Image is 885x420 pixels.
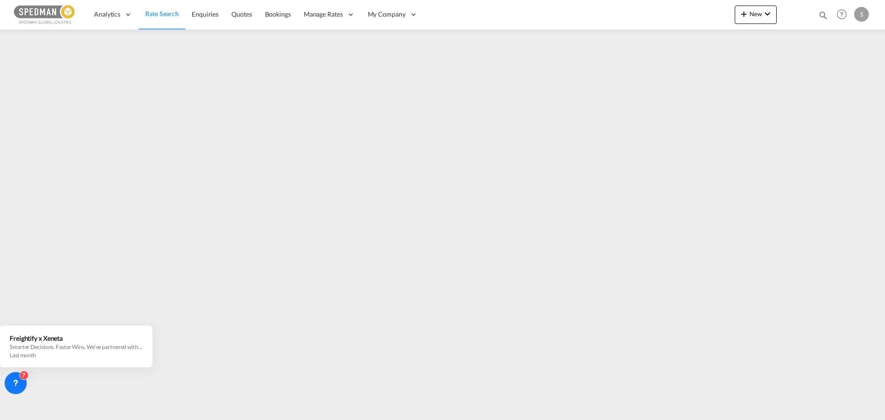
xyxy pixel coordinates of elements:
span: Bookings [265,10,291,18]
span: Help [834,6,850,22]
span: New [738,10,773,18]
md-icon: icon-chevron-down [762,8,773,19]
span: Rate Search [145,10,179,18]
img: c12ca350ff1b11efb6b291369744d907.png [14,4,76,25]
span: Manage Rates [304,10,343,19]
span: Analytics [94,10,120,19]
div: Help [834,6,854,23]
span: Quotes [231,10,252,18]
div: S [854,7,869,22]
md-icon: icon-plus 400-fg [738,8,749,19]
span: My Company [368,10,406,19]
span: Enquiries [192,10,218,18]
button: icon-plus 400-fgNewicon-chevron-down [735,6,777,24]
md-icon: icon-magnify [818,10,828,20]
div: icon-magnify [818,10,828,24]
